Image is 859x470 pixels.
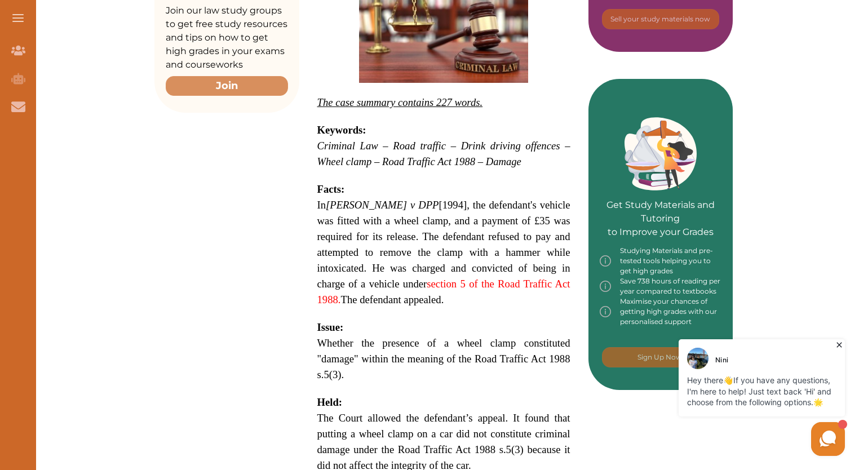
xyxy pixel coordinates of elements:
span: Whether the presence of a wheel clamp constituted "damage" within the meaning of the Road Traffic... [317,337,570,380]
img: info-img [600,276,611,296]
img: info-img [600,246,611,276]
strong: Facts: [317,183,345,195]
strong: Issue: [317,321,344,333]
span: In [1994], the defendant's vehicle was fitted with a wheel clamp, and a payment of £35 was requir... [317,199,570,305]
div: Save 738 hours of reading per year compared to textbooks [600,276,722,296]
em: [PERSON_NAME] v DPP [326,199,439,211]
div: Studying Materials and pre-tested tools helping you to get high grades [600,246,722,276]
button: [object Object] [602,9,719,29]
img: Green card image [625,117,697,190]
img: info-img [600,296,611,327]
a: section 5 of the Road Traffic Act 1988. [317,278,570,305]
em: The case summary contains 227 words. [317,96,483,108]
em: Criminal Law – Road traffic – Drink driving offences [317,140,560,152]
em: – Wheel clamp – Road Traffic Act 1988 – Damage [317,140,570,167]
button: Join [166,76,288,96]
iframe: HelpCrunch [676,336,848,459]
strong: Held: [317,396,343,408]
strong: Keywords: [317,124,366,136]
p: Join our law study groups to get free study resources and tips on how to get high grades in your ... [166,4,288,72]
p: Sign Up Now! [637,352,684,362]
iframe: Reviews Badge Ribbon Widget [602,435,816,463]
button: [object Object] [602,347,719,367]
p: Sell your study materials now [610,14,710,24]
div: Maximise your chances of getting high grades with our personalised support [600,296,722,327]
p: Get Study Materials and Tutoring to Improve your Grades [600,167,722,239]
